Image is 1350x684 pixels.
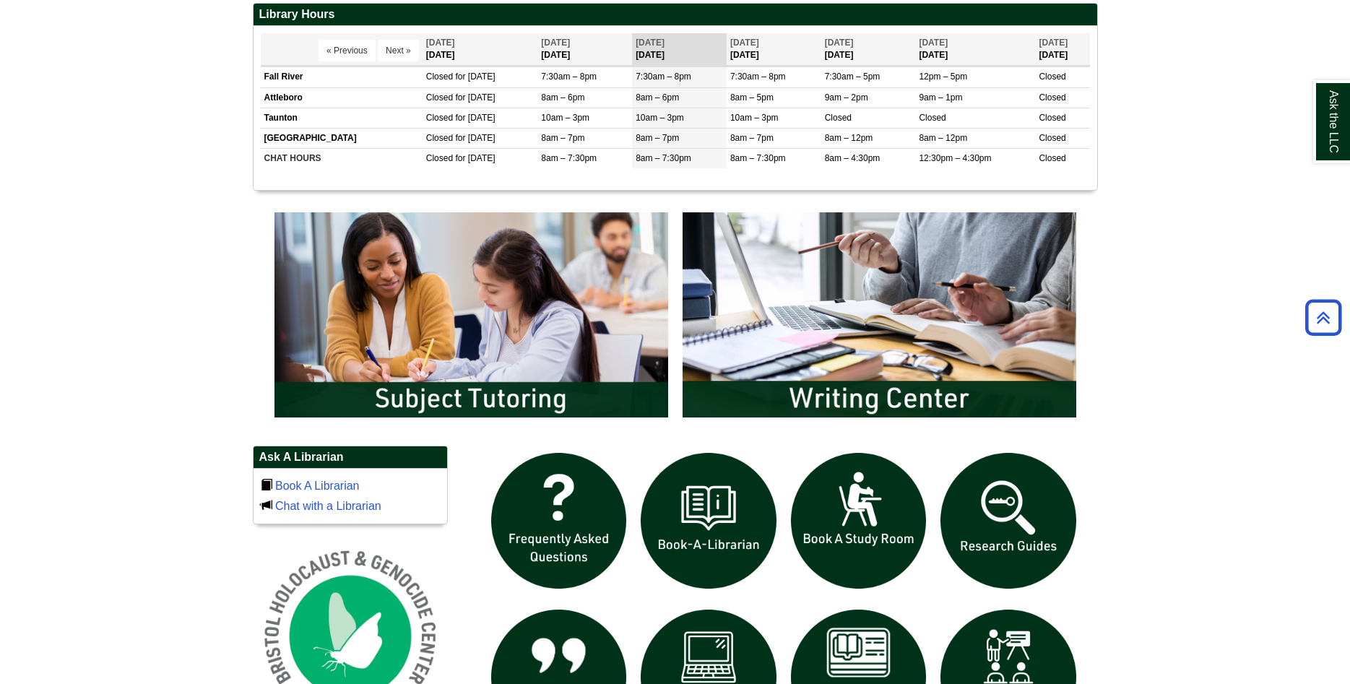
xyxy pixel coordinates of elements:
[825,72,880,82] span: 7:30am – 5pm
[426,38,455,48] span: [DATE]
[541,92,584,103] span: 8am – 6pm
[426,153,453,163] span: Closed
[261,148,423,168] td: CHAT HOURS
[275,480,360,492] a: Book A Librarian
[378,40,419,61] button: Next »
[426,133,453,143] span: Closed
[730,133,774,143] span: 8am – 7pm
[541,133,584,143] span: 8am – 7pm
[730,113,779,123] span: 10am – 3pm
[825,92,868,103] span: 9am – 2pm
[919,133,967,143] span: 8am – 12pm
[919,38,948,48] span: [DATE]
[825,113,852,123] span: Closed
[426,72,453,82] span: Closed
[632,33,727,66] th: [DATE]
[636,92,679,103] span: 8am – 6pm
[730,92,774,103] span: 8am – 5pm
[254,4,1097,26] h2: Library Hours
[261,108,423,128] td: Taunton
[423,33,538,66] th: [DATE]
[541,113,589,123] span: 10am – 3pm
[537,33,632,66] th: [DATE]
[730,153,786,163] span: 8am – 7:30pm
[636,133,679,143] span: 8am – 7pm
[1300,308,1346,327] a: Back to Top
[455,153,495,163] span: for [DATE]
[1039,92,1065,103] span: Closed
[261,128,423,148] td: [GEOGRAPHIC_DATA]
[455,72,495,82] span: for [DATE]
[1039,153,1065,163] span: Closed
[730,72,786,82] span: 7:30am – 8pm
[1039,72,1065,82] span: Closed
[1035,33,1089,66] th: [DATE]
[541,38,570,48] span: [DATE]
[636,113,684,123] span: 10am – 3pm
[919,92,962,103] span: 9am – 1pm
[426,113,453,123] span: Closed
[261,67,423,87] td: Fall River
[933,446,1083,596] img: Research Guides icon links to research guides web page
[267,205,675,425] img: Subject Tutoring Information
[636,72,691,82] span: 7:30am – 8pm
[267,205,1083,431] div: slideshow
[541,72,597,82] span: 7:30am – 8pm
[455,113,495,123] span: for [DATE]
[825,38,854,48] span: [DATE]
[919,72,967,82] span: 12pm – 5pm
[319,40,376,61] button: « Previous
[254,446,447,469] h2: Ask A Librarian
[825,153,880,163] span: 8am – 4:30pm
[633,446,784,596] img: Book a Librarian icon links to book a librarian web page
[1039,113,1065,123] span: Closed
[825,133,873,143] span: 8am – 12pm
[727,33,821,66] th: [DATE]
[636,38,665,48] span: [DATE]
[455,92,495,103] span: for [DATE]
[541,153,597,163] span: 8am – 7:30pm
[915,33,1035,66] th: [DATE]
[426,92,453,103] span: Closed
[784,446,934,596] img: book a study room icon links to book a study room web page
[821,33,916,66] th: [DATE]
[919,113,946,123] span: Closed
[730,38,759,48] span: [DATE]
[919,153,991,163] span: 12:30pm – 4:30pm
[455,133,495,143] span: for [DATE]
[675,205,1083,425] img: Writing Center Information
[484,446,634,596] img: frequently asked questions
[275,500,381,512] a: Chat with a Librarian
[636,153,691,163] span: 8am – 7:30pm
[261,87,423,108] td: Attleboro
[1039,38,1068,48] span: [DATE]
[1039,133,1065,143] span: Closed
